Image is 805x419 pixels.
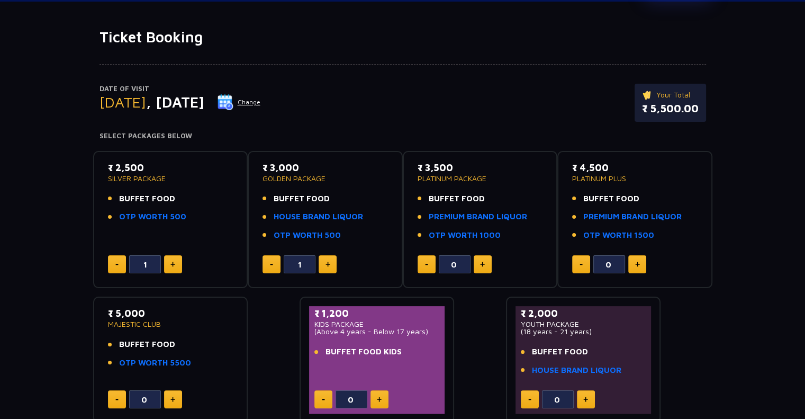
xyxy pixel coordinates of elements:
a: OTP WORTH 1000 [429,229,501,242]
p: ₹ 4,500 [572,161,698,175]
p: ₹ 5,000 [108,306,233,320]
img: minus [580,264,583,265]
p: ₹ 5,500.00 [642,101,699,117]
p: PLATINUM PLUS [572,175,698,182]
img: plus [377,397,382,402]
a: OTP WORTH 1500 [583,229,654,242]
p: YOUTH PACKAGE [521,320,646,328]
p: SILVER PACKAGE [108,175,233,182]
p: ₹ 3,500 [418,161,543,175]
p: (18 years - 21 years) [521,328,646,335]
img: plus [325,262,330,267]
a: PREMIUM BRAND LIQUOR [583,211,682,223]
img: minus [115,264,119,265]
p: (Above 4 years - Below 17 years) [314,328,440,335]
img: minus [425,264,428,265]
a: OTP WORTH 5500 [119,357,191,369]
span: BUFFET FOOD [583,193,639,205]
a: HOUSE BRAND LIQUOR [274,211,363,223]
p: PLATINUM PACKAGE [418,175,543,182]
p: ₹ 2,000 [521,306,646,320]
p: MAJESTIC CLUB [108,320,233,328]
h4: Select Packages Below [100,132,706,140]
p: ₹ 2,500 [108,161,233,175]
p: KIDS PACKAGE [314,320,440,328]
img: ticket [642,89,653,101]
p: ₹ 1,200 [314,306,440,320]
a: OTP WORTH 500 [119,211,186,223]
img: plus [170,262,175,267]
p: ₹ 3,000 [263,161,388,175]
button: Change [217,94,261,111]
img: plus [635,262,640,267]
a: HOUSE BRAND LIQUOR [532,364,621,377]
span: BUFFET FOOD [429,193,485,205]
img: minus [322,399,325,400]
span: BUFFET FOOD [119,338,175,351]
img: minus [270,264,273,265]
h1: Ticket Booking [100,28,706,46]
a: OTP WORTH 500 [274,229,341,242]
img: plus [480,262,485,267]
p: Your Total [642,89,699,101]
span: , [DATE] [146,93,204,111]
img: plus [170,397,175,402]
p: GOLDEN PACKAGE [263,175,388,182]
a: PREMIUM BRAND LIQUOR [429,211,527,223]
img: plus [583,397,588,402]
span: [DATE] [100,93,146,111]
span: BUFFET FOOD KIDS [325,346,402,358]
span: BUFFET FOOD [274,193,330,205]
span: BUFFET FOOD [119,193,175,205]
img: minus [115,399,119,400]
img: minus [528,399,531,400]
p: Date of Visit [100,84,261,94]
span: BUFFET FOOD [532,346,588,358]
